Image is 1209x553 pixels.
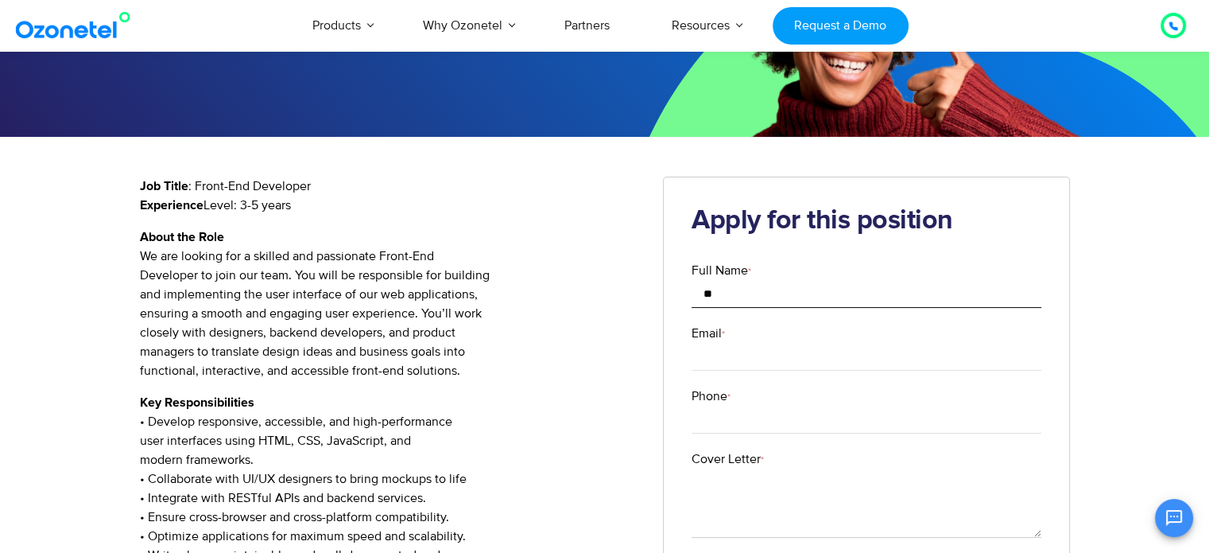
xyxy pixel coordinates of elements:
p: : Front-End Developer Level: 3-5 years [140,177,640,215]
strong: Key Responsibilities [140,396,254,409]
strong: Experience [140,199,203,212]
label: Email [692,324,1041,343]
label: Full Name [692,261,1041,280]
a: Request a Demo [773,7,909,45]
h2: Apply for this position [692,205,1041,237]
label: Phone [692,387,1041,406]
p: We are looking for a skilled and passionate Front-End Developer to join our team. You will be res... [140,228,640,380]
strong: About the Role [140,231,224,243]
strong: Job Title [140,180,188,193]
label: Cover Letter [692,450,1041,469]
button: Open chat [1155,499,1193,537]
